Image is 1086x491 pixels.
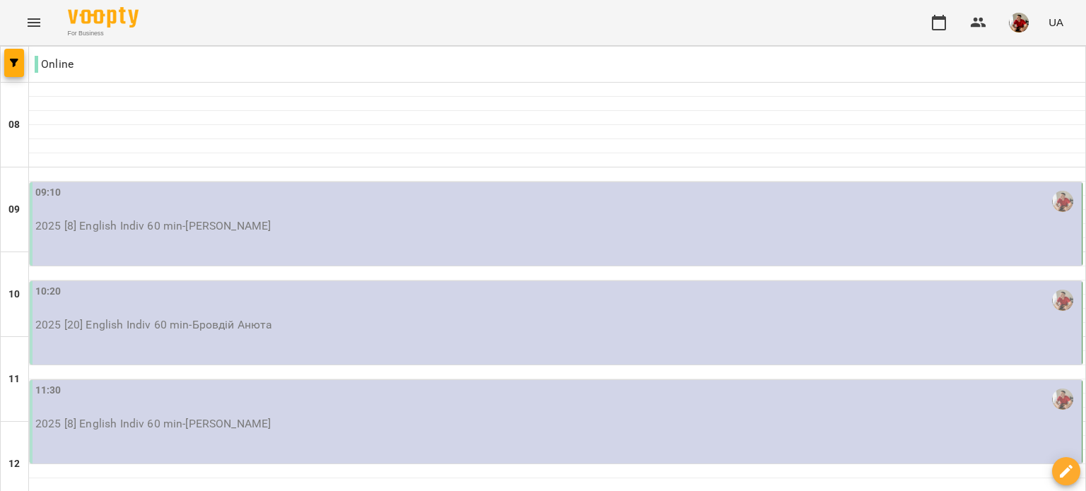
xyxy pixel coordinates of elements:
button: UA [1043,9,1069,35]
p: 2025 [20] English Indiv 60 min - Бровдій Анюта [35,317,1079,333]
label: 09:10 [35,185,62,201]
p: 2025 [8] English Indiv 60 min - [PERSON_NAME] [35,415,1079,432]
h6: 10 [8,287,20,302]
img: Voopty Logo [68,7,139,28]
button: Menu [17,6,51,40]
img: Баргель Олег Романович (а) [1052,290,1073,311]
h6: 11 [8,372,20,387]
label: 11:30 [35,383,62,398]
img: 2f467ba34f6bcc94da8486c15015e9d3.jpg [1009,13,1029,32]
img: Баргель Олег Романович (а) [1052,389,1073,410]
h6: 09 [8,202,20,218]
p: 2025 [8] English Indiv 60 min - [PERSON_NAME] [35,218,1079,235]
span: UA [1049,15,1063,30]
label: 10:20 [35,284,62,300]
span: For Business [68,29,139,38]
h6: 12 [8,456,20,472]
p: Online [35,56,74,73]
h6: 08 [8,117,20,133]
img: Баргель Олег Романович (а) [1052,191,1073,212]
